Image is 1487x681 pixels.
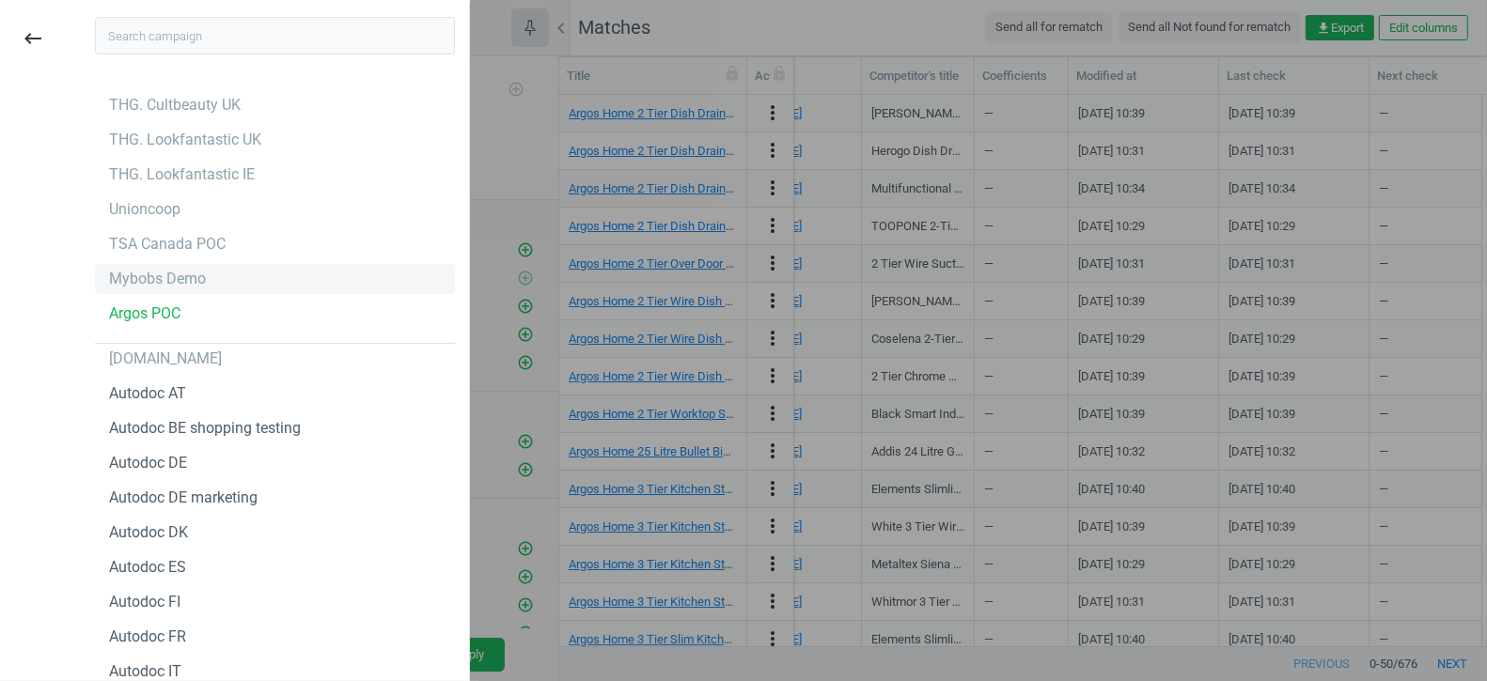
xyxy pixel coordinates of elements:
div: THG. Lookfantastic UK [109,130,261,150]
div: [DOMAIN_NAME] [109,348,222,369]
div: Autodoc AT [109,383,186,404]
div: Autodoc BE shopping testing [109,418,301,439]
div: THG. Lookfantastic IE [109,164,255,185]
div: Autodoc DE marketing [109,488,258,508]
div: Autodoc DK [109,522,188,543]
div: Argos POC [109,303,180,324]
div: THG. Cultbeauty UK [109,95,241,116]
div: Autodoc FR [109,627,186,647]
div: Autodoc DE [109,453,187,473]
div: Unioncoop [109,199,180,220]
input: Search campaign [95,17,455,54]
button: keyboard_backspace [11,17,55,61]
div: TSA Canada POC [109,234,226,255]
div: Autodoc ES [109,557,186,578]
i: keyboard_backspace [22,27,44,50]
div: Autodoc FI [109,592,180,612]
div: Mybobs Demo [109,269,206,289]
